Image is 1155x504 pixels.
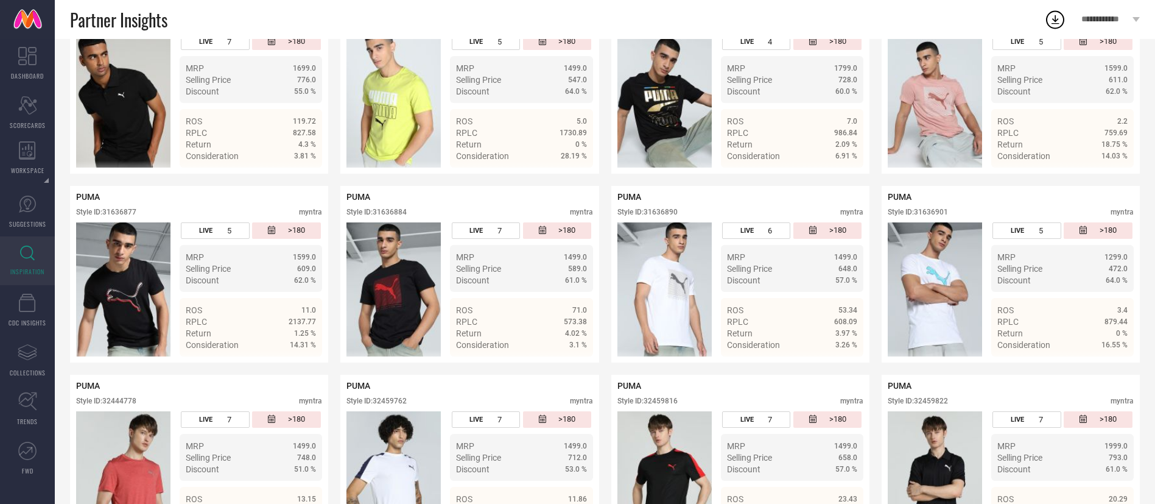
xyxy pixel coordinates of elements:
[1109,264,1128,273] span: 472.0
[1117,306,1128,314] span: 3.4
[227,226,231,235] span: 5
[564,442,587,450] span: 1499.0
[570,397,593,405] div: myntra
[840,397,863,405] div: myntra
[997,252,1016,262] span: MRP
[186,87,219,96] span: Discount
[346,34,441,168] div: Click to view image
[565,465,587,474] span: 53.0 %
[617,208,678,216] div: Style ID: 31636890
[997,116,1014,126] span: ROS
[888,34,982,168] img: Style preview image
[565,87,587,96] span: 64.0 %
[294,152,316,160] span: 3.81 %
[1100,173,1128,183] span: Details
[289,318,316,326] span: 2137.77
[740,227,754,235] span: LIVE
[1106,276,1128,285] span: 64.0 %
[70,7,167,32] span: Partner Insights
[840,208,863,216] div: myntra
[727,140,753,149] span: Return
[186,305,202,315] span: ROS
[568,453,587,462] span: 712.0
[564,64,587,73] span: 1499.0
[560,362,587,372] span: Details
[558,225,575,236] span: >180
[997,128,1019,138] span: RPLC
[456,275,490,285] span: Discount
[346,208,407,216] div: Style ID: 31636884
[1104,318,1128,326] span: 879.44
[829,225,846,236] span: >180
[1104,129,1128,137] span: 759.69
[186,151,239,161] span: Consideration
[1111,397,1134,405] div: myntra
[299,208,322,216] div: myntra
[497,415,502,424] span: 7
[294,276,316,285] span: 62.0 %
[727,317,748,327] span: RPLC
[456,317,477,327] span: RPLC
[997,140,1023,149] span: Return
[722,411,790,428] div: Number of days the style has been live on the platform
[834,442,857,450] span: 1499.0
[186,116,202,126] span: ROS
[1104,253,1128,261] span: 1299.0
[727,75,772,85] span: Selling Price
[456,87,490,96] span: Discount
[818,362,857,372] a: Details
[1011,38,1024,46] span: LIVE
[818,173,857,183] a: Details
[456,116,472,126] span: ROS
[10,267,44,276] span: INSPIRATION
[301,306,316,314] span: 11.0
[76,222,170,357] img: Style preview image
[617,34,712,168] div: Click to view image
[564,318,587,326] span: 573.38
[294,329,316,338] span: 1.25 %
[1106,465,1128,474] span: 61.0 %
[835,87,857,96] span: 60.0 %
[289,173,316,183] span: Details
[838,306,857,314] span: 53.34
[1100,362,1128,372] span: Details
[1039,226,1043,235] span: 5
[1101,341,1128,349] span: 16.55 %
[727,116,743,126] span: ROS
[181,411,249,428] div: Number of days the style has been live on the platform
[1064,222,1132,239] div: Number of days since the style was first listed on the platform
[469,416,483,424] span: LIVE
[186,328,211,338] span: Return
[186,252,204,262] span: MRP
[186,275,219,285] span: Discount
[10,121,46,130] span: SCORECARDS
[564,253,587,261] span: 1499.0
[888,381,911,391] span: PUMA
[1100,414,1117,425] span: >180
[768,415,772,424] span: 7
[572,306,587,314] span: 71.0
[547,173,587,183] a: Details
[888,208,948,216] div: Style ID: 31636901
[1100,37,1117,47] span: >180
[565,276,587,285] span: 61.0 %
[252,34,320,50] div: Number of days since the style was first listed on the platform
[186,140,211,149] span: Return
[565,329,587,338] span: 4.02 %
[76,222,170,357] div: Click to view image
[838,76,857,84] span: 728.0
[186,441,204,451] span: MRP
[727,275,760,285] span: Discount
[793,222,862,239] div: Number of days since the style was first listed on the platform
[346,34,441,168] img: Style preview image
[1101,140,1128,149] span: 18.75 %
[181,222,249,239] div: Number of days the style has been live on the platform
[276,362,316,372] a: Details
[617,34,712,168] img: Style preview image
[1064,34,1132,50] div: Number of days since the style was first listed on the platform
[456,441,474,451] span: MRP
[186,453,231,463] span: Selling Price
[199,38,212,46] span: LIVE
[727,340,780,350] span: Consideration
[497,37,502,46] span: 5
